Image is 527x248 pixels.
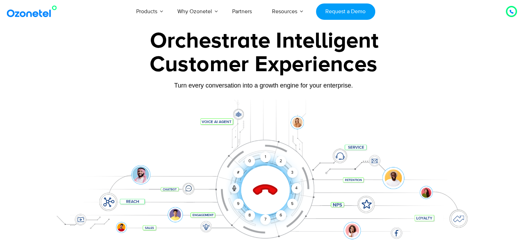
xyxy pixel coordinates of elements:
div: Customer Experiences [47,48,480,81]
div: # [233,167,244,178]
div: 3 [287,167,297,178]
a: Request a Demo [316,3,375,20]
div: 0 [245,156,255,166]
div: 8 [245,210,255,221]
div: 6 [276,210,286,221]
div: 2 [276,156,286,166]
div: 9 [233,199,244,209]
div: 1 [260,152,271,162]
div: Turn every conversation into a growth engine for your enterprise. [47,82,480,89]
div: 5 [287,199,297,209]
div: Orchestrate Intelligent [49,30,480,52]
div: 4 [291,183,302,193]
div: 7 [260,214,271,225]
